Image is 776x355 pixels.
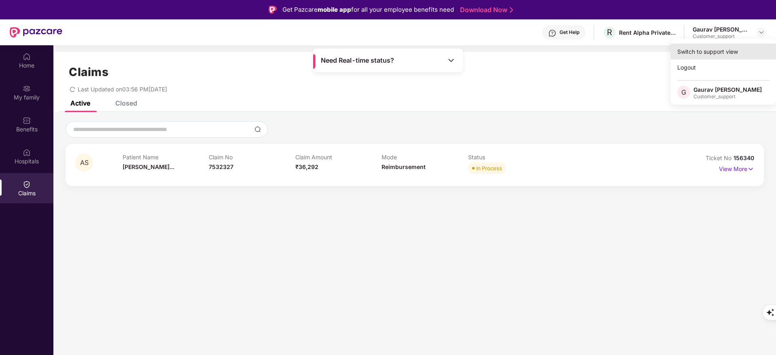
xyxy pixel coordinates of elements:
[269,6,277,14] img: Logo
[747,165,754,173] img: svg+xml;base64,PHN2ZyB4bWxucz0iaHR0cDovL3d3dy53My5vcmcvMjAwMC9zdmciIHdpZHRoPSIxNyIgaGVpZ2h0PSIxNy...
[693,25,749,33] div: Gaurav [PERSON_NAME]
[560,29,579,36] div: Get Help
[70,86,75,93] span: redo
[693,93,762,100] div: Customer_support
[70,99,90,107] div: Active
[693,33,749,40] div: Customer_support
[321,56,394,65] span: Need Real-time status?
[209,154,295,161] p: Claim No
[719,163,754,173] p: View More
[23,148,31,156] img: svg+xml;base64,PHN2ZyBpZD0iSG9zcGl0YWxzIiB4bWxucz0iaHR0cDovL3d3dy53My5vcmcvMjAwMC9zdmciIHdpZHRoPS...
[619,29,676,36] div: Rent Alpha Private Limited
[706,154,734,161] span: Ticket No
[510,6,513,14] img: Stroke
[693,86,762,93] div: Gaurav [PERSON_NAME]
[115,99,137,107] div: Closed
[460,6,511,14] a: Download Now
[681,87,686,97] span: G
[382,154,468,161] p: Mode
[671,59,776,75] div: Logout
[80,159,89,166] span: AS
[671,44,776,59] div: Switch to support view
[468,154,555,161] p: Status
[23,53,31,61] img: svg+xml;base64,PHN2ZyBpZD0iSG9tZSIgeG1sbnM9Imh0dHA6Ly93d3cudzMub3JnLzIwMDAvc3ZnIiB3aWR0aD0iMjAiIG...
[23,116,31,125] img: svg+xml;base64,PHN2ZyBpZD0iQmVuZWZpdHMiIHhtbG5zPSJodHRwOi8vd3d3LnczLm9yZy8yMDAwL3N2ZyIgd2lkdGg9Ij...
[78,86,167,93] span: Last Updated on 03:56 PM[DATE]
[254,126,261,133] img: svg+xml;base64,PHN2ZyBpZD0iU2VhcmNoLTMyeDMyIiB4bWxucz0iaHR0cDovL3d3dy53My5vcmcvMjAwMC9zdmciIHdpZH...
[607,27,612,37] span: R
[282,5,454,15] div: Get Pazcare for all your employee benefits need
[123,163,174,170] span: [PERSON_NAME]...
[548,29,556,37] img: svg+xml;base64,PHN2ZyBpZD0iSGVscC0zMngzMiIgeG1sbnM9Imh0dHA6Ly93d3cudzMub3JnLzIwMDAvc3ZnIiB3aWR0aD...
[10,27,62,38] img: New Pazcare Logo
[758,29,765,36] img: svg+xml;base64,PHN2ZyBpZD0iRHJvcGRvd24tMzJ4MzIiIHhtbG5zPSJodHRwOi8vd3d3LnczLm9yZy8yMDAwL3N2ZyIgd2...
[69,65,108,79] h1: Claims
[23,85,31,93] img: svg+xml;base64,PHN2ZyB3aWR0aD0iMjAiIGhlaWdodD0iMjAiIHZpZXdCb3g9IjAgMCAyMCAyMCIgZmlsbD0ibm9uZSIgeG...
[209,163,233,170] span: 7532327
[23,180,31,188] img: svg+xml;base64,PHN2ZyBpZD0iQ2xhaW0iIHhtbG5zPSJodHRwOi8vd3d3LnczLm9yZy8yMDAwL3N2ZyIgd2lkdGg9IjIwIi...
[295,163,318,170] span: ₹36,292
[734,154,754,161] span: 156340
[318,6,351,13] strong: mobile app
[382,163,426,170] span: Reimbursement
[476,164,502,172] div: In Process
[447,56,455,64] img: Toggle Icon
[123,154,209,161] p: Patient Name
[295,154,382,161] p: Claim Amount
